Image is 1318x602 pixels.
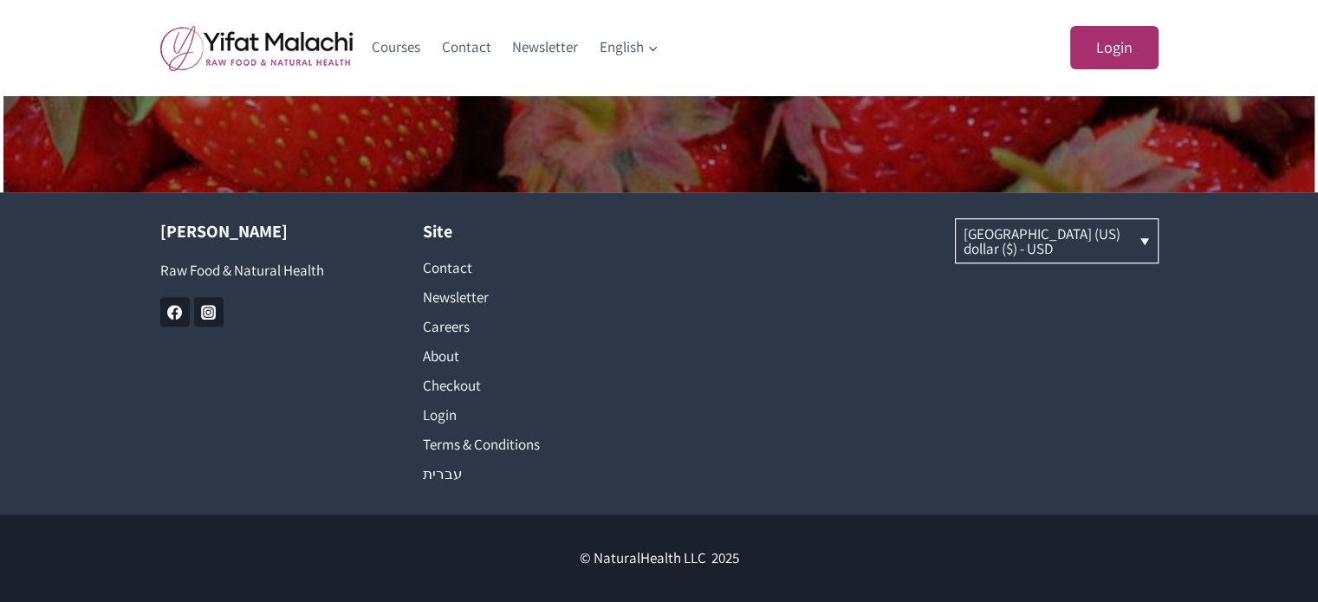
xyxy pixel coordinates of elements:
a: Instagram [194,297,224,327]
a: Terms & Conditions [423,430,633,459]
img: yifat_logo41_en.png [160,25,353,71]
h2: Site [423,218,633,244]
h2: [PERSON_NAME] [160,218,371,244]
a: עברית [423,459,633,489]
a: Contact [423,253,633,282]
a: Newsletter [502,27,589,68]
p: © NaturalHealth LLC 2025 [160,547,1159,570]
a: Contact [431,27,502,68]
a: About [423,341,633,371]
a: Careers [423,312,633,341]
a: Login [423,400,633,430]
a: Facebook [160,297,190,327]
a: Login [1070,26,1159,70]
a: Courses [361,27,432,68]
button: Child menu of English [588,27,669,68]
a: Newsletter [423,282,633,312]
a: Checkout [423,371,633,400]
nav: Primary Navigation [361,27,670,68]
a: [GEOGRAPHIC_DATA] (US) dollar ($) - USD [956,219,1158,262]
p: Raw Food & Natural Health [160,259,371,282]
